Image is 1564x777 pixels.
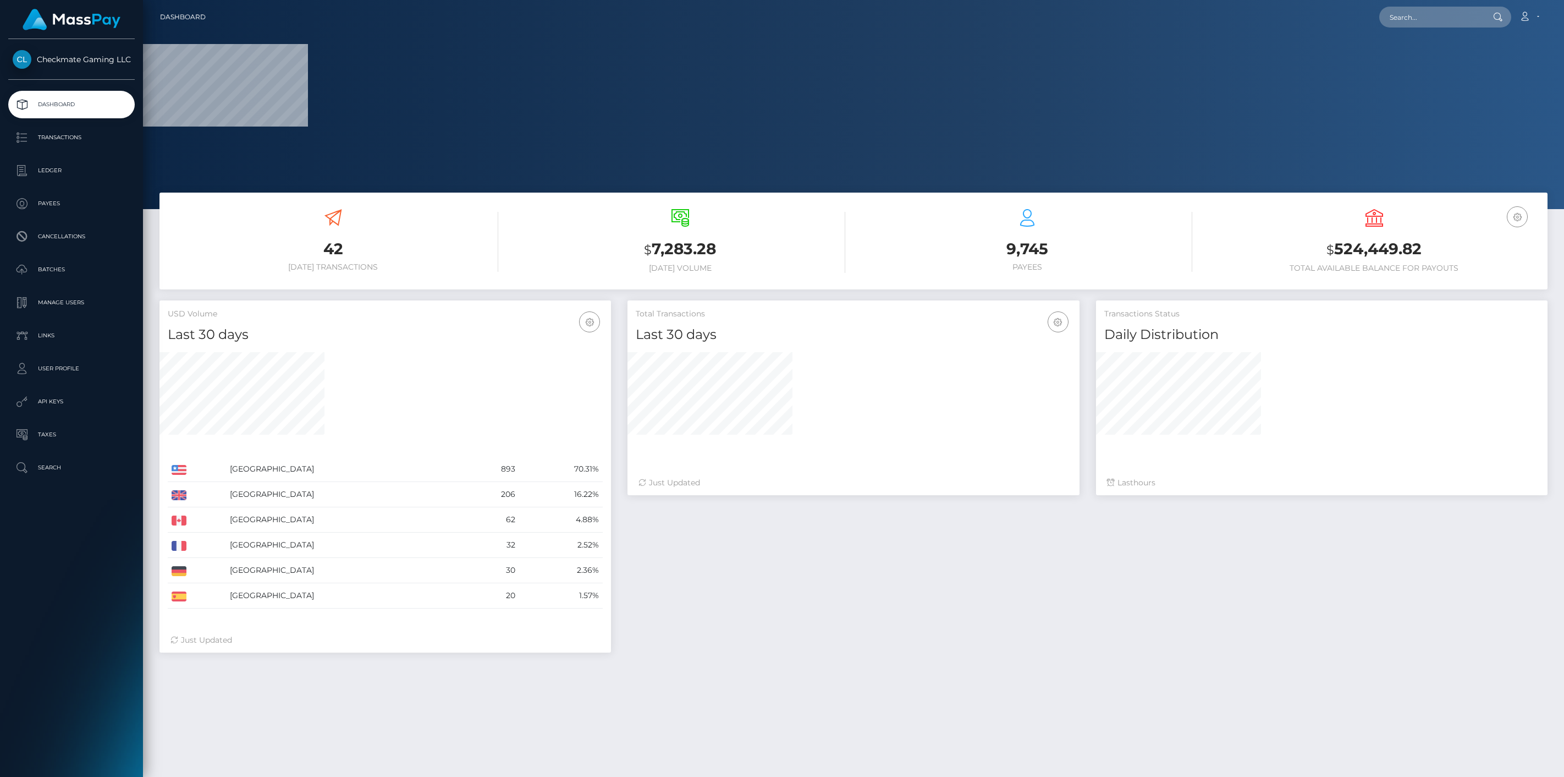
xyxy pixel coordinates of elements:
img: ES.png [172,592,186,601]
a: Search [8,454,135,481]
p: Taxes [13,426,130,443]
td: 70.31% [519,457,603,482]
td: [GEOGRAPHIC_DATA] [226,533,462,558]
td: 2.52% [519,533,603,558]
h3: 42 [168,238,498,260]
td: 16.22% [519,482,603,507]
img: DE.png [172,566,186,576]
td: 206 [462,482,519,507]
a: Links [8,322,135,349]
h4: Daily Distribution [1104,325,1539,344]
td: [GEOGRAPHIC_DATA] [226,558,462,583]
p: API Keys [13,393,130,410]
td: [GEOGRAPHIC_DATA] [226,583,462,609]
p: Ledger [13,162,130,179]
td: [GEOGRAPHIC_DATA] [226,482,462,507]
td: [GEOGRAPHIC_DATA] [226,457,462,482]
img: MassPay Logo [23,9,120,30]
a: Taxes [8,421,135,448]
p: Payees [13,195,130,212]
a: API Keys [8,388,135,415]
span: Checkmate Gaming LLC [8,54,135,64]
td: 30 [462,558,519,583]
input: Search... [1379,7,1483,28]
td: 4.88% [519,507,603,533]
a: Dashboard [8,91,135,118]
p: Search [13,459,130,476]
a: Ledger [8,157,135,184]
a: Manage Users [8,289,135,316]
p: Batches [13,261,130,278]
small: $ [644,242,652,258]
small: $ [1326,242,1334,258]
h4: Last 30 days [168,325,603,344]
div: Last hours [1107,477,1537,489]
h3: 524,449.82 [1209,238,1539,261]
img: Checkmate Gaming LLC [13,50,31,69]
h3: 9,745 [862,238,1192,260]
a: Payees [8,190,135,217]
p: Dashboard [13,96,130,113]
h5: USD Volume [168,309,603,320]
div: Just Updated [638,477,1068,489]
p: Manage Users [13,294,130,311]
a: Cancellations [8,223,135,250]
p: Links [13,327,130,344]
td: 1.57% [519,583,603,609]
td: 2.36% [519,558,603,583]
a: Batches [8,256,135,283]
a: Dashboard [160,6,206,29]
p: Cancellations [13,228,130,245]
img: US.png [172,465,186,475]
p: User Profile [13,360,130,377]
a: User Profile [8,355,135,382]
h4: Last 30 days [636,325,1071,344]
h6: [DATE] Volume [515,264,845,273]
h6: Payees [862,262,1192,272]
div: Just Updated [170,634,600,646]
img: CA.png [172,516,186,526]
td: [GEOGRAPHIC_DATA] [226,507,462,533]
td: 893 [462,457,519,482]
img: FR.png [172,541,186,551]
h6: Total Available Balance for Payouts [1209,264,1539,273]
a: Transactions [8,124,135,151]
h6: [DATE] Transactions [168,262,498,272]
td: 20 [462,583,519,609]
h3: 7,283.28 [515,238,845,261]
p: Transactions [13,129,130,146]
img: GB.png [172,490,186,500]
td: 62 [462,507,519,533]
td: 32 [462,533,519,558]
h5: Total Transactions [636,309,1071,320]
h5: Transactions Status [1104,309,1539,320]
